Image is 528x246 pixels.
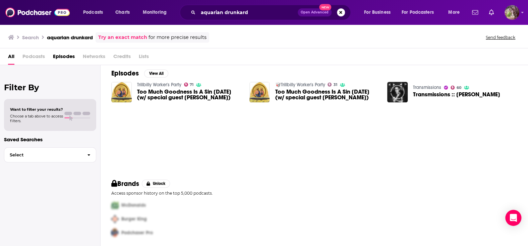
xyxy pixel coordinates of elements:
[10,114,63,123] span: Choose a tab above to access filters.
[143,8,167,17] span: Monitoring
[111,82,132,102] img: Too Much Goodness Is A Sin Today (w/ special guest Jason Woodbury)
[448,8,460,17] span: More
[78,7,112,18] button: open menu
[184,83,194,87] a: 71
[457,86,461,89] span: 60
[4,153,82,157] span: Select
[109,212,121,226] img: Second Pro Logo
[142,180,170,188] button: Unlock
[47,34,93,41] h3: aquarian drunkard
[22,51,45,65] span: Podcasts
[505,5,519,20] button: Show profile menu
[111,191,517,196] p: Access sponsor history on the top 5,000 podcasts.
[111,69,168,78] a: EpisodesView All
[113,51,131,65] span: Credits
[121,202,146,208] span: McDonalds
[469,7,481,18] a: Show notifications dropdown
[319,4,331,10] span: New
[486,7,496,18] a: Show notifications dropdown
[413,85,441,90] a: Transmissions
[505,210,521,226] div: Open Intercom Messenger
[5,6,70,19] img: Podchaser - Follow, Share and Rate Podcasts
[301,11,329,14] span: Open Advanced
[53,51,75,65] a: Episodes
[109,198,121,212] img: First Pro Logo
[137,82,181,88] a: Trillbilly Worker's Party
[111,69,139,78] h2: Episodes
[139,51,149,65] span: Lists
[413,92,500,97] span: Transmissions :: [PERSON_NAME]
[186,5,357,20] div: Search podcasts, credits, & more...
[137,89,241,100] span: Too Much Goodness Is A Sin [DATE] (w/ special guest [PERSON_NAME])
[83,51,105,65] span: Networks
[190,83,193,86] span: 71
[137,89,241,100] a: Too Much Goodness Is A Sin Today (w/ special guest Jason Woodbury)
[22,34,39,41] h3: Search
[334,83,337,86] span: 31
[359,7,399,18] button: open menu
[109,226,121,240] img: Third Pro Logo
[10,107,63,112] span: Want to filter your results?
[249,82,270,102] img: Too Much Goodness Is A Sin Today (w/ special guest Jason Woodbury)
[198,7,298,18] input: Search podcasts, credits, & more...
[275,89,379,100] span: Too Much Goodness Is A Sin [DATE] (w/ special guest [PERSON_NAME])
[298,8,332,16] button: Open AdvancedNew
[111,180,139,188] h2: Brands
[4,83,96,92] h2: Filter By
[413,92,500,97] a: Transmissions :: Mitch Horowitz
[444,7,468,18] button: open menu
[149,34,207,41] span: for more precise results
[121,230,153,236] span: Podchaser Pro
[4,136,96,143] p: Saved Searches
[364,8,391,17] span: For Business
[98,34,147,41] a: Try an exact match
[275,82,325,88] a: 🥡Trillbilly Worker's Party
[397,7,444,18] button: open menu
[4,147,96,162] button: Select
[402,8,434,17] span: For Podcasters
[83,8,103,17] span: Podcasts
[505,5,519,20] img: User Profile
[115,8,130,17] span: Charts
[451,86,461,90] a: 60
[484,35,517,40] button: Send feedback
[8,51,14,65] a: All
[144,69,168,78] button: View All
[121,216,147,222] span: Burger King
[138,7,175,18] button: open menu
[275,89,379,100] a: Too Much Goodness Is A Sin Today (w/ special guest Jason Woodbury)
[505,5,519,20] span: Logged in as MSanz
[328,83,337,87] a: 31
[111,7,134,18] a: Charts
[387,82,408,102] img: Transmissions :: Mitch Horowitz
